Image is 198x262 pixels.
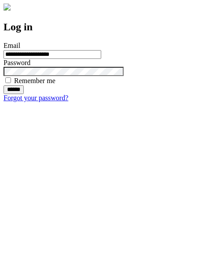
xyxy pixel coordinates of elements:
label: Password [4,59,30,66]
img: logo-4e3dc11c47720685a147b03b5a06dd966a58ff35d612b21f08c02c0306f2b779.png [4,4,11,11]
a: Forgot your password? [4,94,68,102]
h2: Log in [4,21,194,33]
label: Email [4,42,20,49]
label: Remember me [14,77,55,84]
